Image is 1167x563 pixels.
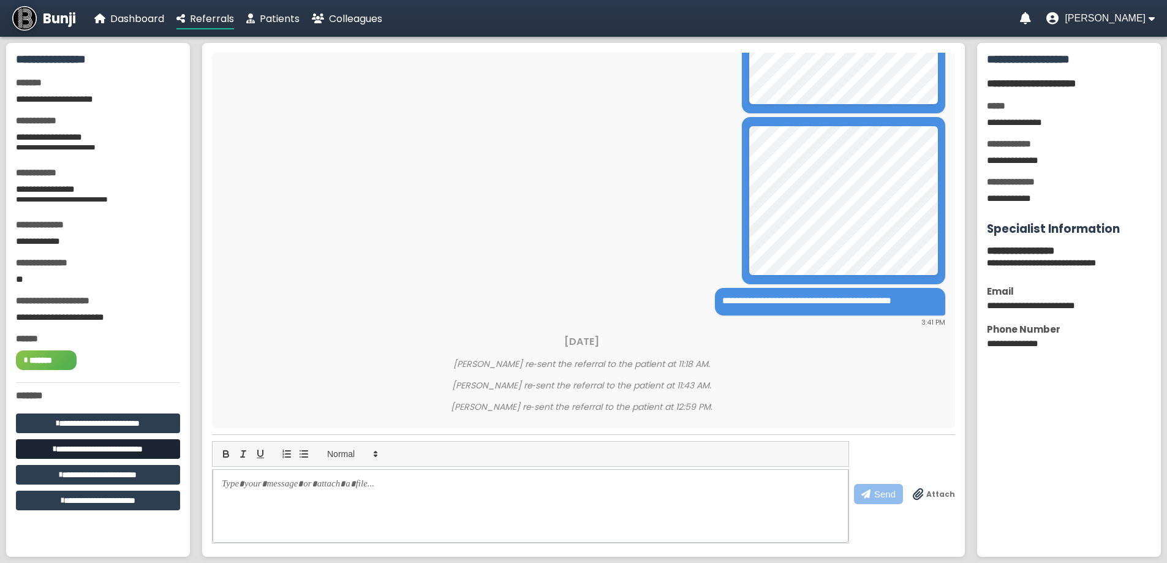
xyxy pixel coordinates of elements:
div: [PERSON_NAME] re‑sent the referral to the patient at 11:18 AM. [218,358,945,371]
button: italic [235,447,252,461]
span: Patients [260,12,300,26]
div: Email [987,284,1151,298]
span: 3:41 PM [921,317,945,327]
span: Colleagues [329,12,382,26]
span: [PERSON_NAME] [1065,13,1146,24]
div: Phone Number [987,322,1151,336]
a: Patients [246,11,300,26]
a: Notifications [1020,12,1031,25]
div: [PERSON_NAME] re‑sent the referral to the patient at 11:43 AM. [218,379,945,392]
a: Colleagues [312,11,382,26]
a: Dashboard [94,11,164,26]
h3: Specialist Information [987,220,1151,238]
div: [DATE] [218,334,945,349]
label: Drag & drop files anywhere to attach [913,488,955,501]
span: Bunji [43,9,76,29]
img: Bunji Dental Referral Management [12,6,37,31]
a: Bunji [12,6,76,31]
button: bold [217,447,235,461]
span: Dashboard [110,12,164,26]
button: underline [252,447,269,461]
button: list: ordered [278,447,295,461]
button: Send [854,484,903,504]
span: Attach [926,489,955,500]
button: list: bullet [295,447,312,461]
button: User menu [1046,12,1155,25]
span: Send [874,489,896,499]
span: Referrals [190,12,234,26]
a: Referrals [176,11,234,26]
div: [PERSON_NAME] re‑sent the referral to the patient at 12:59 PM. [218,401,945,414]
